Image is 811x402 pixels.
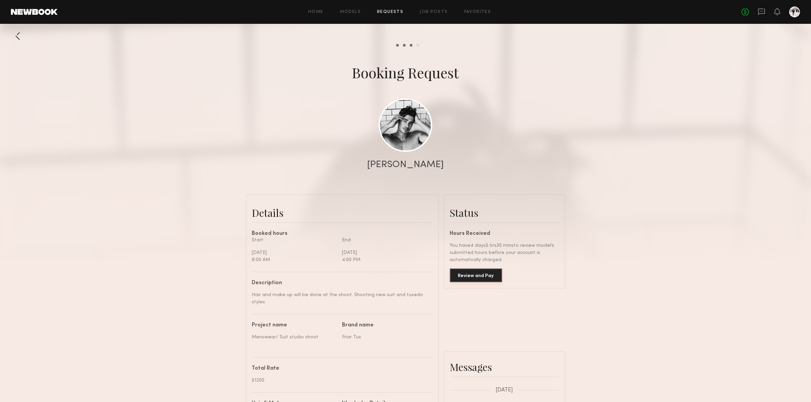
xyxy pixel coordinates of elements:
div: You have 4 days 5 hrs 30 mins to review model’s submitted hours before your account is automatica... [450,242,559,263]
div: Start: [252,237,337,244]
div: Details [252,206,433,220]
button: Review and Pay [450,269,502,282]
div: [DATE] [252,249,337,256]
a: Requests [377,10,403,14]
div: Friar Tux [342,334,427,341]
div: Menswear/ Suit studio shoot [252,334,337,341]
a: Home [308,10,324,14]
div: Description [252,280,427,286]
div: End: [342,237,427,244]
div: [DATE] [342,249,427,256]
div: Total Rate [252,366,427,371]
div: Hair and make up will be done at the shoot. Shooting new suit and tuxedo styles. [252,291,427,306]
a: Models [340,10,361,14]
div: Booked hours [252,231,433,237]
div: Messages [450,360,559,374]
div: $1200 [252,377,427,384]
div: 8:00 AM [252,256,337,263]
a: Favorites [464,10,491,14]
div: 4:00 PM [342,256,427,263]
span: [DATE] [496,387,513,393]
div: Brand name [342,323,427,328]
a: Job Posts [420,10,448,14]
div: Status [450,206,559,220]
div: Booking Request [352,63,459,82]
div: [PERSON_NAME] [367,160,444,170]
div: Project name [252,323,337,328]
div: Hours Received [450,231,559,237]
